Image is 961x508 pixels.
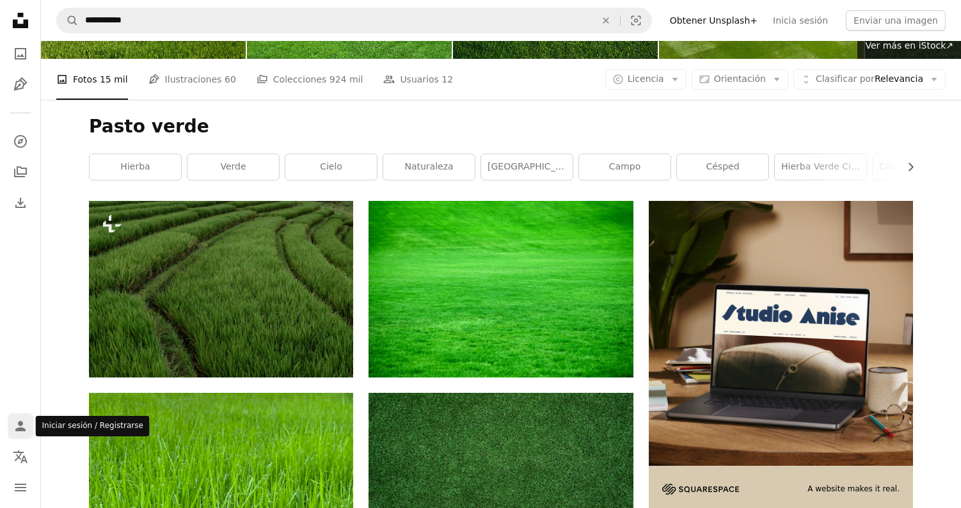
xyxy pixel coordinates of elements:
button: Borrar [592,8,620,33]
button: Enviar una imagen [846,10,946,31]
span: Relevancia [816,73,923,86]
a: Obtener Unsplash+ [662,10,765,31]
img: file-1705123271268-c3eaf6a79b21image [649,201,913,465]
a: Ilustraciones 60 [148,59,236,100]
img: file-1705255347840-230a6ab5bca9image [662,484,739,495]
a: Usuarios 12 [383,59,453,100]
span: 924 mil [330,72,363,86]
a: Historial de descargas [8,190,33,216]
a: hierba [90,154,181,180]
a: Campo de hierba verde [369,283,633,294]
span: 12 [441,72,453,86]
a: Un gran campo de hierba verde con un fondo de cielo [89,283,353,294]
button: desplazar lista a la derecha [899,154,913,180]
a: Colecciones [8,159,33,185]
a: Vista superior del césped [369,461,633,472]
span: 60 [225,72,236,86]
span: Clasificar por [816,74,875,84]
a: [GEOGRAPHIC_DATA] [481,154,573,180]
span: Orientación [714,74,766,84]
button: Buscar en Unsplash [57,8,79,33]
button: Menú [8,475,33,500]
h1: Pasto verde [89,115,913,138]
a: hierba verde cielo azul [775,154,866,180]
span: A website makes it real. [807,484,900,495]
a: Ilustraciones [8,72,33,97]
a: naturaleza [383,154,475,180]
a: campo [579,154,671,180]
span: Ver más en iStock ↗ [865,40,953,51]
a: Fotos [8,41,33,67]
img: Un gran campo de hierba verde con un fondo de cielo [89,201,353,377]
button: Licencia [605,69,687,90]
a: Colecciones 924 mil [257,59,363,100]
a: verde [187,154,279,180]
a: cielo [285,154,377,180]
button: Idioma [8,444,33,470]
a: Explorar [8,129,33,154]
a: Campo de hierba verde durante el día [89,486,353,497]
button: Clasificar porRelevancia [793,69,946,90]
img: Campo de hierba verde [369,201,633,377]
button: Orientación [692,69,788,90]
a: Iniciar sesión / Registrarse [8,413,33,439]
form: Encuentra imágenes en todo el sitio [56,8,652,33]
a: Inicio — Unsplash [8,8,33,36]
a: Ver más en iStock↗ [857,33,961,59]
a: Inicia sesión [765,10,836,31]
span: Licencia [628,74,664,84]
button: Búsqueda visual [621,8,651,33]
a: césped [677,154,768,180]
